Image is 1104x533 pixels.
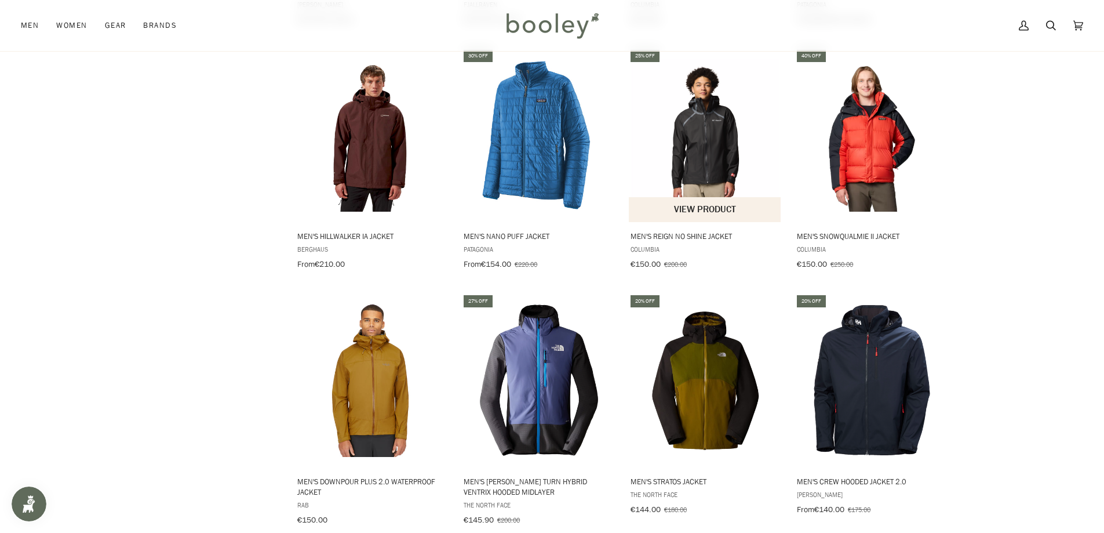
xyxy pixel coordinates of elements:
[296,293,449,529] a: Men's Downpour Plus 2.0 Waterproof Jacket
[631,504,661,515] span: €144.00
[629,48,782,273] a: Men's Reign No Shine Jacket
[795,59,949,212] img: Columbia Men's Snowqualmie II Jacket Sail Red / Black - Booley Galway
[105,20,126,31] span: Gear
[462,303,615,457] img: The North Face Men's Dawn Turn Hybrid Ventrix Hooded Midlayer Asphalt Grey / Cave Blue - Booley G...
[296,303,449,457] img: Rab Men's Downpour Plus 2.0 Waterproof Jacket Footprint - Booley Galway
[664,505,687,514] span: €180.00
[629,197,781,222] button: View product
[814,504,844,515] span: €140.00
[296,59,449,212] img: Berghaus Men's Hillwalker IA Shell Jacket Cedar Brown - Booley Galway
[497,515,520,525] span: €200.00
[56,20,87,31] span: Women
[515,259,537,269] span: €220.00
[631,244,781,254] span: Columbia
[797,504,814,515] span: From
[297,259,315,270] span: From
[501,9,603,42] img: Booley
[664,259,687,269] span: €200.00
[795,48,949,273] a: Men's Snowqualmie II Jacket
[629,303,782,457] img: The North Face Men's Stratos Jacket Moss Green / Forest Olive - Booley Galway
[464,514,494,525] span: €145.90
[297,244,447,254] span: Berghaus
[464,50,493,62] div: 30% off
[631,476,781,487] span: Men's Stratos Jacket
[848,505,870,514] span: €175.00
[797,476,947,487] span: Men's Crew Hooded Jacket 2.0
[462,293,615,529] a: Men's Dawn Turn Hybrid Ventrix Hooded Midlayer
[464,231,614,241] span: Men's Nano Puff Jacket
[797,295,826,307] div: 20% off
[631,295,660,307] div: 20% off
[631,259,661,270] span: €150.00
[462,59,615,212] img: Patagonia Men's Nano Puff Jacket Endless Blue - Booley Galway
[797,50,826,62] div: 40% off
[629,293,782,519] a: Men's Stratos Jacket
[795,303,949,457] img: Helly Hansen Men's Crew Hooded Jacket 2.0 Navy - Booley Galway
[143,20,177,31] span: Brands
[797,231,947,241] span: Men's Snowqualmie II Jacket
[631,231,781,241] span: Men's Reign No Shine Jacket
[296,48,449,273] a: Men's Hillwalker IA Jacket
[462,48,615,273] a: Men's Nano Puff Jacket
[631,490,781,499] span: The North Face
[830,259,853,269] span: €250.00
[12,487,46,521] iframe: Button to open loyalty program pop-up
[464,259,481,270] span: From
[297,514,327,525] span: €150.00
[315,259,345,270] span: €210.00
[297,500,447,510] span: Rab
[464,500,614,510] span: The North Face
[629,59,782,212] img: Columbia Men's Reign No Shine Jacket Black - Booley Galway
[464,244,614,254] span: Patagonia
[631,50,660,62] div: 25% off
[797,259,827,270] span: €150.00
[481,259,511,270] span: €154.00
[797,490,947,499] span: [PERSON_NAME]
[795,293,949,519] a: Men's Crew Hooded Jacket 2.0
[464,295,493,307] div: 27% off
[297,231,447,241] span: Men's Hillwalker IA Jacket
[21,20,39,31] span: Men
[797,244,947,254] span: Columbia
[297,476,447,497] span: Men's Downpour Plus 2.0 Waterproof Jacket
[464,476,614,497] span: Men's [PERSON_NAME] Turn Hybrid Ventrix Hooded Midlayer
